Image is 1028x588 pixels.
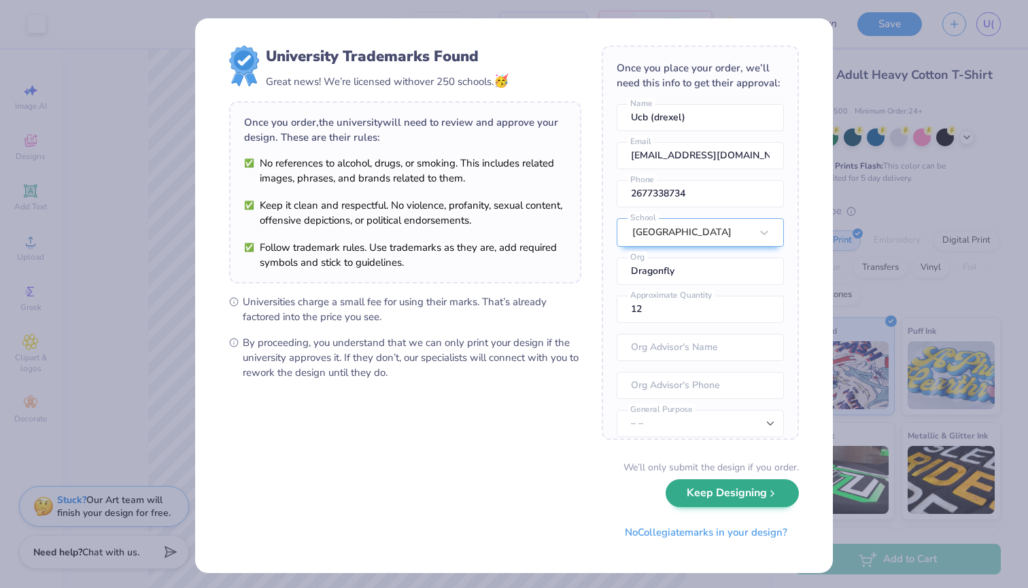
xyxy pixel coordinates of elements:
li: No references to alcohol, drugs, or smoking. This includes related images, phrases, and brands re... [244,156,566,186]
input: Org Advisor's Phone [617,372,784,399]
input: Org [617,258,784,285]
input: Name [617,104,784,131]
div: Once you place your order, we’ll need this info to get their approval: [617,60,784,90]
img: license-marks-badge.png [229,46,259,86]
button: NoCollegiatemarks in your design? [613,519,799,547]
div: Once you order, the university will need to review and approve your design. These are their rules: [244,115,566,145]
input: Email [617,142,784,169]
input: Org Advisor's Name [617,334,784,361]
li: Follow trademark rules. Use trademarks as they are, add required symbols and stick to guidelines. [244,240,566,270]
span: By proceeding, you understand that we can only print your design if the university approves it. I... [243,335,581,380]
input: Phone [617,180,784,207]
div: University Trademarks Found [266,46,509,67]
div: Great news! We’re licensed with over 250 schools. [266,72,509,90]
button: Keep Designing [666,479,799,507]
li: Keep it clean and respectful. No violence, profanity, sexual content, offensive depictions, or po... [244,198,566,228]
div: We’ll only submit the design if you order. [623,460,799,474]
span: Universities charge a small fee for using their marks. That’s already factored into the price you... [243,294,581,324]
input: Approximate Quantity [617,296,784,323]
span: 🥳 [494,73,509,89]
